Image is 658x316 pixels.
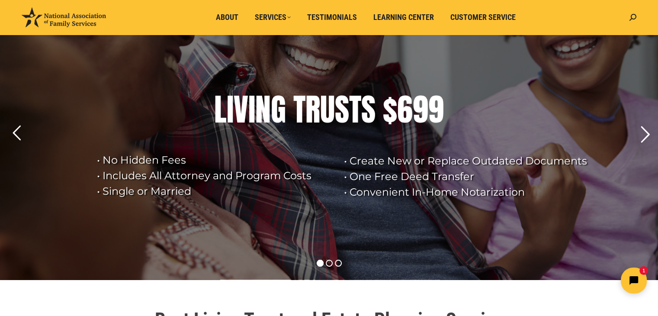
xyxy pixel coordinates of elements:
img: National Association of Family Services [22,7,106,27]
div: T [293,92,305,127]
div: I [248,92,255,127]
div: V [234,92,248,127]
div: I [227,92,234,127]
a: Testimonials [301,9,363,26]
span: About [216,13,238,22]
div: 6 [397,92,413,127]
div: G [271,92,286,127]
div: S [335,92,349,127]
div: 9 [428,92,444,127]
a: About [210,9,244,26]
rs-layer: • No Hidden Fees • Includes All Attorney and Program Costs • Single or Married [97,152,333,199]
a: Customer Service [444,9,522,26]
a: Learning Center [367,9,440,26]
span: Customer Service [450,13,516,22]
span: Services [255,13,291,22]
div: L [214,92,227,127]
div: 9 [413,92,428,127]
span: Learning Center [373,13,434,22]
iframe: Tidio Chat [505,260,654,301]
rs-layer: • Create New or Replace Outdated Documents • One Free Deed Transfer • Convenient In-Home Notariza... [344,153,595,200]
div: S [361,92,376,127]
div: T [349,92,361,127]
div: U [320,92,335,127]
div: $ [383,92,397,127]
div: R [305,92,320,127]
span: Testimonials [307,13,357,22]
div: N [255,92,271,127]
